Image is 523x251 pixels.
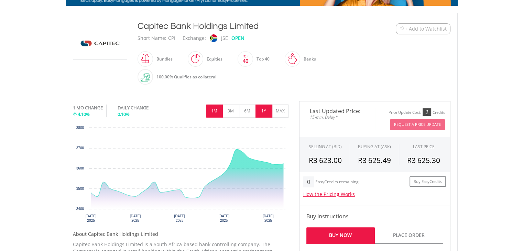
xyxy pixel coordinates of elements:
div: Short Name: [138,32,166,44]
text: [DATE] 2025 [130,214,141,222]
span: BUYING AT (ASK) [358,144,391,150]
div: OPEN [231,32,244,44]
div: Chart. Highcharts interactive chart. [73,124,289,227]
div: LAST PRICE [413,144,435,150]
text: 3800 [76,126,84,130]
svg: Interactive chart [73,124,289,227]
div: Capitec Bank Holdings Limited [138,20,353,32]
div: CPI [168,32,175,44]
text: [DATE] 2025 [174,214,185,222]
button: MAX [272,105,289,118]
img: Watchlist [400,26,405,31]
div: DAILY CHANGE [118,105,172,111]
div: Equities [203,51,222,67]
button: 1M [206,105,223,118]
img: collateral-qualifying-green.svg [141,73,150,82]
div: Banks [300,51,316,67]
span: 4.10% [78,111,90,117]
a: How the Pricing Works [303,191,355,197]
h4: Buy Instructions [306,212,443,220]
div: EasyCredits remaining [315,179,359,185]
span: 100.00% Qualifies as collateral [156,74,216,80]
text: 3500 [76,187,84,190]
text: [DATE] 2025 [263,214,274,222]
button: Watchlist + Add to Watchlist [396,23,450,34]
h5: About Capitec Bank Holdings Limited [73,231,289,238]
text: 3700 [76,146,84,150]
span: R3 625.30 [407,155,440,165]
span: + Add to Watchlist [405,25,447,32]
span: R3 623.00 [309,155,342,165]
text: [DATE] 2025 [218,214,229,222]
img: jse.png [209,34,217,42]
span: 15-min. Delay* [305,114,370,120]
a: Place Order [375,227,443,244]
button: 6M [239,105,256,118]
div: Exchange: [183,32,206,44]
button: 3M [222,105,239,118]
span: R3 625.49 [358,155,391,165]
span: Last Updated Price: [305,108,370,114]
div: SELLING AT (BID) [309,144,342,150]
button: 1Y [255,105,272,118]
div: Bundles [153,51,173,67]
div: Top 40 [253,51,270,67]
a: Buy EasyCredits [410,176,446,187]
div: 1 MO CHANGE [73,105,103,111]
div: 2 [423,108,431,116]
button: Request A Price Update [390,119,445,130]
img: EQU.ZA.CPI.png [74,27,126,59]
text: 3400 [76,207,84,211]
text: 3600 [76,166,84,170]
div: 0 [303,176,314,187]
div: Credits [433,110,445,115]
div: JSE [221,32,228,44]
span: 0.10% [118,111,130,117]
div: Price Update Cost: [389,110,421,115]
a: Buy Now [306,227,375,244]
text: [DATE] 2025 [85,214,96,222]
